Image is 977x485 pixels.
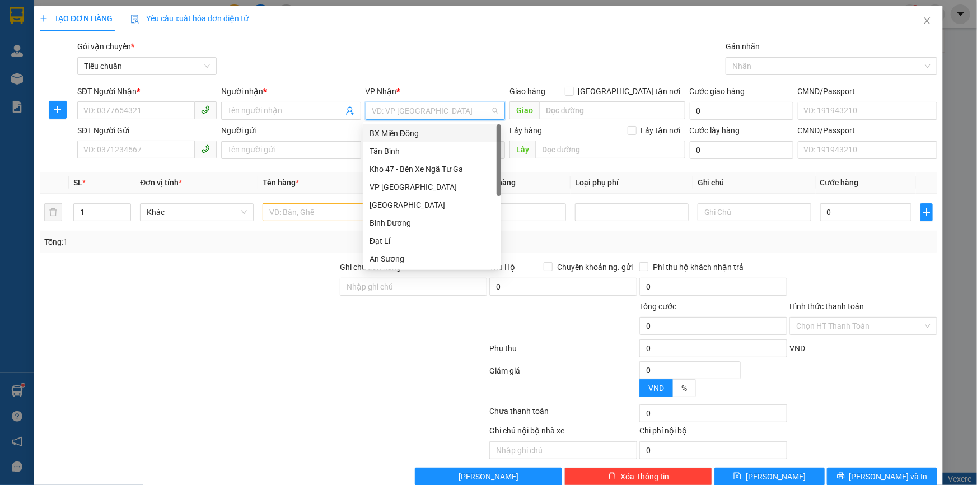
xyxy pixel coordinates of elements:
[489,441,637,459] input: Nhập ghi chú
[911,6,943,37] button: Close
[509,101,539,119] span: Giao
[693,172,816,194] th: Ghi chú
[370,199,494,211] div: [GEOGRAPHIC_DATA]
[509,141,535,158] span: Lấy
[798,124,937,137] div: CMND/Passport
[77,124,217,137] div: SĐT Người Gửi
[574,85,685,97] span: [GEOGRAPHIC_DATA] tận nơi
[201,105,210,114] span: phone
[733,472,741,481] span: save
[849,470,928,483] span: [PERSON_NAME] và In
[370,253,494,265] div: An Sương
[201,144,210,153] span: phone
[363,250,501,268] div: An Sương
[370,217,494,229] div: Bình Dương
[370,235,494,247] div: Đạt Lí
[639,425,787,441] div: Chi phí nội bộ
[608,472,616,481] span: delete
[49,101,67,119] button: plus
[459,470,518,483] span: [PERSON_NAME]
[130,15,139,24] img: icon
[221,85,361,97] div: Người nhận
[363,178,501,196] div: VP Đà Lạt
[366,87,397,96] span: VP Nhận
[798,85,937,97] div: CMND/Passport
[690,102,793,120] input: Cước giao hàng
[147,204,247,221] span: Khác
[370,163,494,175] div: Kho 47 - Bến Xe Ngã Tư Ga
[40,15,48,22] span: plus
[345,106,354,115] span: user-add
[820,178,859,187] span: Cước hàng
[489,405,639,425] div: Chưa thanh toán
[726,42,760,51] label: Gán nhãn
[44,236,377,248] div: Tổng: 1
[489,365,639,402] div: Giảm giá
[620,470,669,483] span: Xóa Thông tin
[690,87,745,96] label: Cước giao hàng
[40,14,113,23] span: TẠO ĐƠN HÀNG
[489,263,515,272] span: Thu Hộ
[489,342,639,362] div: Phụ thu
[509,126,542,135] span: Lấy hàng
[363,142,501,160] div: Tân Bình
[509,87,545,96] span: Giao hàng
[73,178,82,187] span: SL
[263,203,376,221] input: VD: Bàn, Ghế
[263,178,299,187] span: Tên hàng
[475,203,566,221] input: 0
[539,101,685,119] input: Dọc đường
[370,127,494,139] div: BX Miền Đông
[920,203,933,221] button: plus
[140,178,182,187] span: Đơn vị tính
[44,203,62,221] button: delete
[77,85,217,97] div: SĐT Người Nhận
[370,181,494,193] div: VP [GEOGRAPHIC_DATA]
[923,16,932,25] span: close
[535,141,685,158] input: Dọc đường
[698,203,811,221] input: Ghi Chú
[49,105,66,114] span: plus
[639,302,676,311] span: Tổng cước
[363,124,501,142] div: BX Miền Đông
[690,141,793,159] input: Cước lấy hàng
[789,302,864,311] label: Hình thức thanh toán
[789,344,805,353] span: VND
[363,214,501,232] div: Bình Dương
[746,470,806,483] span: [PERSON_NAME]
[681,384,687,393] span: %
[363,232,501,250] div: Đạt Lí
[571,172,693,194] th: Loại phụ phí
[370,145,494,157] div: Tân Bình
[553,261,637,273] span: Chuyển khoản ng. gửi
[921,208,932,217] span: plus
[130,14,249,23] span: Yêu cầu xuất hóa đơn điện tử
[690,126,740,135] label: Cước lấy hàng
[77,42,134,51] span: Gói vận chuyển
[648,261,748,273] span: Phí thu hộ khách nhận trả
[837,472,845,481] span: printer
[648,384,664,393] span: VND
[489,425,637,441] div: Ghi chú nội bộ nhà xe
[363,196,501,214] div: Thủ Đức
[340,278,488,296] input: Ghi chú đơn hàng
[84,58,210,74] span: Tiêu chuẩn
[340,263,401,272] label: Ghi chú đơn hàng
[363,160,501,178] div: Kho 47 - Bến Xe Ngã Tư Ga
[221,124,361,137] div: Người gửi
[637,124,685,137] span: Lấy tận nơi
